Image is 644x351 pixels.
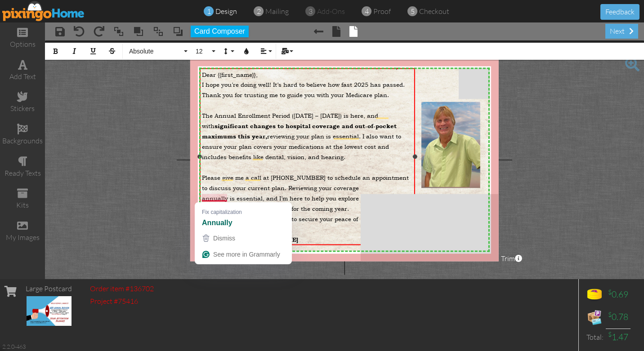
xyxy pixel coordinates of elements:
[202,71,258,79] span: Dear {{first_name}},
[219,43,236,60] button: Line Height
[419,7,449,16] span: checkout
[265,7,289,16] span: mailing
[27,296,72,326] img: 136698-1-1760310985416-aefefcfe3f4e8f8d-qa.jpg
[128,48,182,55] span: Absolute
[202,204,349,213] span: the excellent options available for the coming year.
[191,26,249,37] button: Card Composer
[90,296,154,307] div: Project #75416
[66,43,83,60] button: Italic (⌘I)
[421,102,480,188] img: 20251011-192715-a53a3dcf79b3-1000.png
[202,80,405,99] span: I hope you’re doing well! It’s hard to believe how fast 2025 has passed. Thank you for trusting m...
[103,43,121,60] button: Strikethrough (⌘S)
[215,7,237,16] span: design
[608,311,612,318] sup: $
[606,284,631,306] td: 0.69
[202,173,409,192] span: Please give me a call at [PHONE_NUMBER] to schedule an appointment to discuss your current plan. ...
[365,6,369,17] span: 4
[608,330,612,338] sup: $
[317,7,345,16] span: add-ons
[202,194,359,202] span: annually is essential, and I’m here to help you explore
[47,43,64,60] button: Bold (⌘B)
[600,4,640,20] button: Feedback
[606,329,631,346] td: 1.47
[26,284,72,294] div: Large Postcard
[202,111,401,161] span: The Annual Enrollment Period ([DATE] – [DATE]) is here, and with reviewing your plan is essential...
[501,253,522,264] span: Trim
[586,308,604,326] img: expense-icon.png
[195,48,210,55] span: 12
[373,7,391,16] span: proof
[605,24,638,39] div: next
[90,284,154,294] div: Order item #136702
[257,6,261,17] span: 2
[586,286,604,304] img: points-icon.png
[238,43,255,60] button: Colors
[202,215,358,223] span: Don’t delay—reach out [DATE] to secure your peace of
[202,71,412,244] div: To enrich screen reader interactions, please activate Accessibility in Grammarly extension settings
[2,1,85,21] img: pixingo logo
[125,43,189,60] button: Absolute
[608,288,612,296] sup: $
[257,43,274,60] button: Align
[191,43,217,60] button: 12
[207,6,211,17] span: 1
[411,6,415,17] span: 5
[606,306,631,329] td: 0.78
[2,342,26,351] div: 2.2.0-463
[85,43,102,60] button: Underline (⌘U)
[202,122,397,140] span: significant changes to hospital coverage and out-of-pocket maximums this year,
[583,329,606,346] td: Total:
[202,236,298,243] span: Warm regards, [PERSON_NAME]
[278,43,295,60] button: Mail Merge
